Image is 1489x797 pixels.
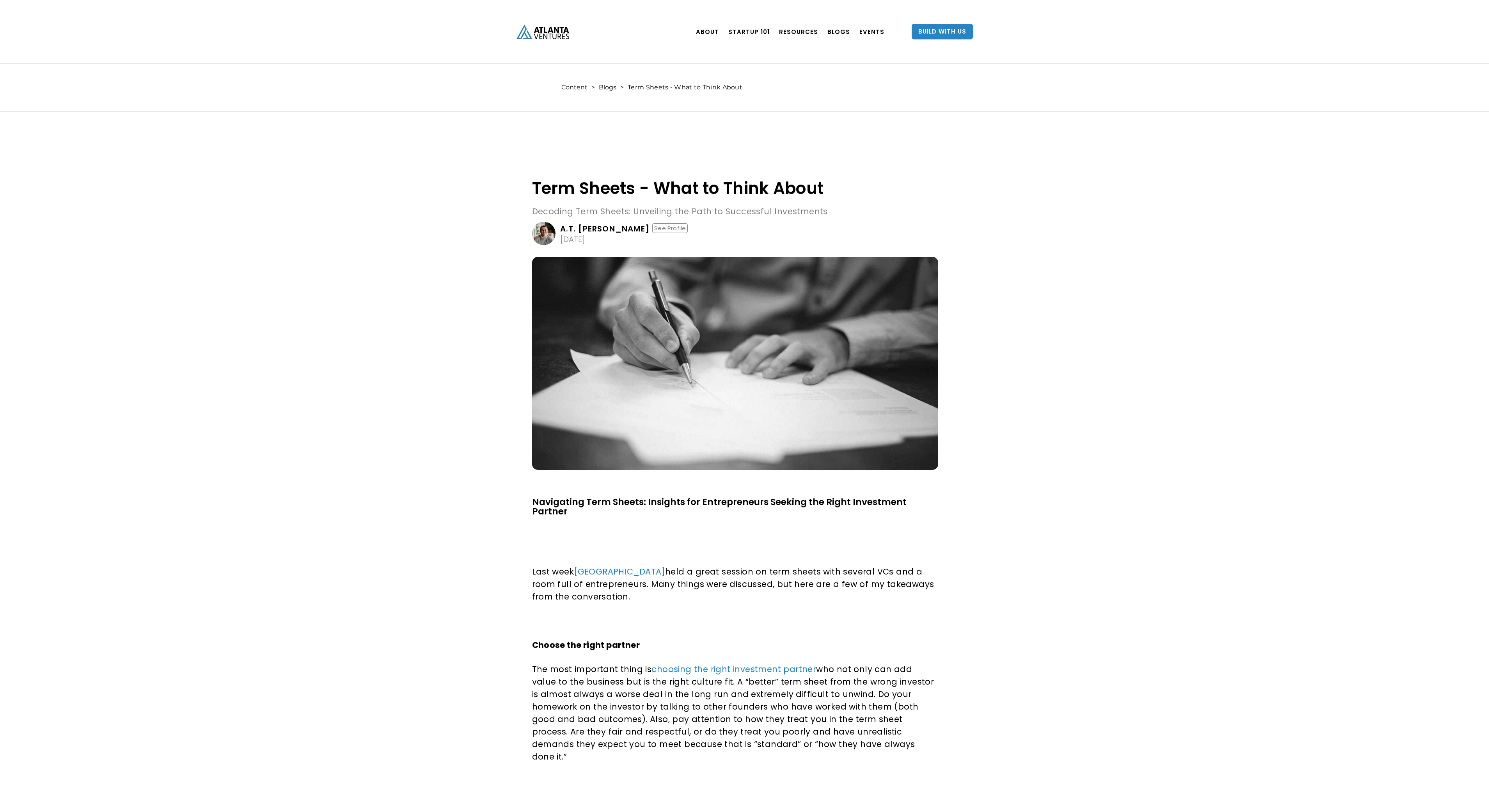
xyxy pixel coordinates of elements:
[599,84,616,91] a: Blogs
[628,84,742,91] div: Term Sheets - What to Think About
[696,21,719,43] a: ABOUT
[728,21,770,43] a: Startup 101
[652,223,688,233] div: See Profile
[532,566,935,603] p: Last week held a great session on term sheets with several VCs and a room full of entrepreneurs. ...
[560,235,585,243] div: [DATE]
[779,21,818,43] a: RESOURCES
[532,205,938,218] p: Decoding Term Sheets: Unveiling the Path to Successful Investments
[591,84,595,91] div: >
[532,497,935,562] h4: Navigating Term Sheets: Insights for Entrepreneurs Seeking the Right Investment Partner
[574,566,665,577] a: [GEOGRAPHIC_DATA]
[620,84,624,91] div: >
[827,21,850,43] a: BLOGS
[859,21,884,43] a: EVENTS
[560,225,650,233] div: A.T. [PERSON_NAME]
[532,222,938,245] a: A.T. [PERSON_NAME]See Profile[DATE]
[532,615,935,627] p: ‍
[532,179,938,197] h1: Term Sheets - What to Think About
[912,24,973,39] a: Build With Us
[561,84,587,91] a: Content
[532,663,935,763] p: The most important thing is who not only can add value to the business but is the right culture f...
[532,775,935,787] p: ‍
[532,639,640,651] strong: Choose the right partner
[651,664,816,675] a: choosing the right investment partner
